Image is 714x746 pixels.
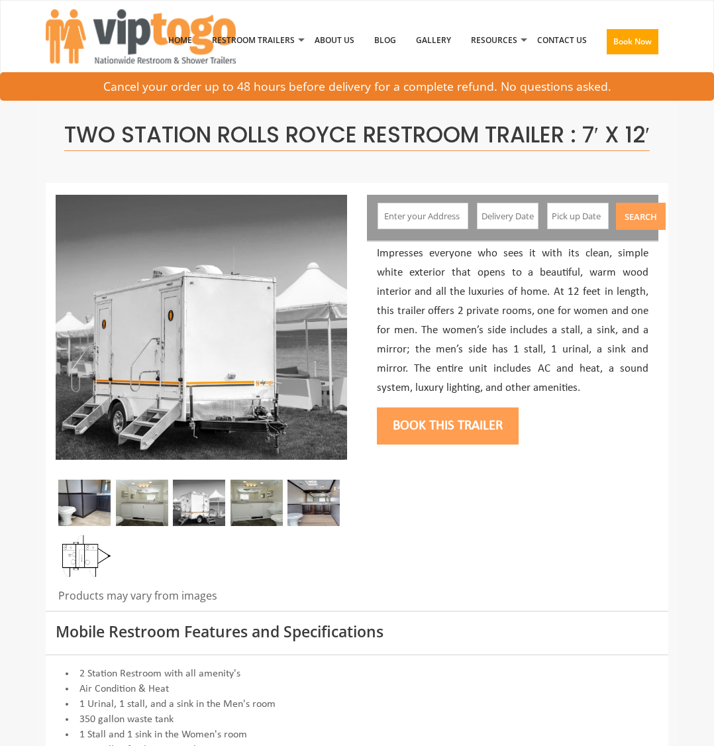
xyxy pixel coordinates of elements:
[607,29,658,54] button: Book Now
[56,697,658,712] li: 1 Urinal, 1 stall, and a sink in the Men's room
[56,682,658,697] li: Air Condition & Heat
[56,588,347,611] div: Products may vary from images
[202,6,305,75] a: Restroom Trailers
[477,203,539,229] input: Delivery Date
[406,6,461,75] a: Gallery
[173,480,225,526] img: A mini restroom trailer with two separate stations and separate doors for males and females
[527,6,597,75] a: Contact Us
[461,6,527,75] a: Resources
[58,533,111,579] img: Floor Plan of 2 station restroom with sink and toilet
[378,203,468,229] input: Enter your Address
[230,480,283,526] img: Gel 2 station 03
[56,666,658,682] li: 2 Station Restroom with all amenity's
[547,203,609,229] input: Pick up Date
[56,712,658,727] li: 350 gallon waste tank
[56,727,658,743] li: 1 Stall and 1 sink in the Women's room
[116,480,168,526] img: Gel 2 station 02
[287,480,340,526] img: A close view of inside of a station with a stall, mirror and cabinets
[305,6,364,75] a: About Us
[364,6,406,75] a: Blog
[377,244,648,398] p: Impresses everyone who sees it with its clean, simple white exterior that opens to a beautiful, w...
[58,480,111,526] img: A close view of inside of a station with a stall, mirror and cabinets
[46,9,236,64] img: VIPTOGO
[64,119,650,151] span: Two Station Rolls Royce Restroom Trailer : 7′ x 12′
[158,6,202,75] a: Home
[56,623,658,640] h3: Mobile Restroom Features and Specifications
[56,195,347,460] img: Side view of two station restroom trailer with separate doors for males and females
[377,407,519,445] button: Book this trailer
[616,203,666,230] button: Search
[597,6,668,83] a: Book Now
